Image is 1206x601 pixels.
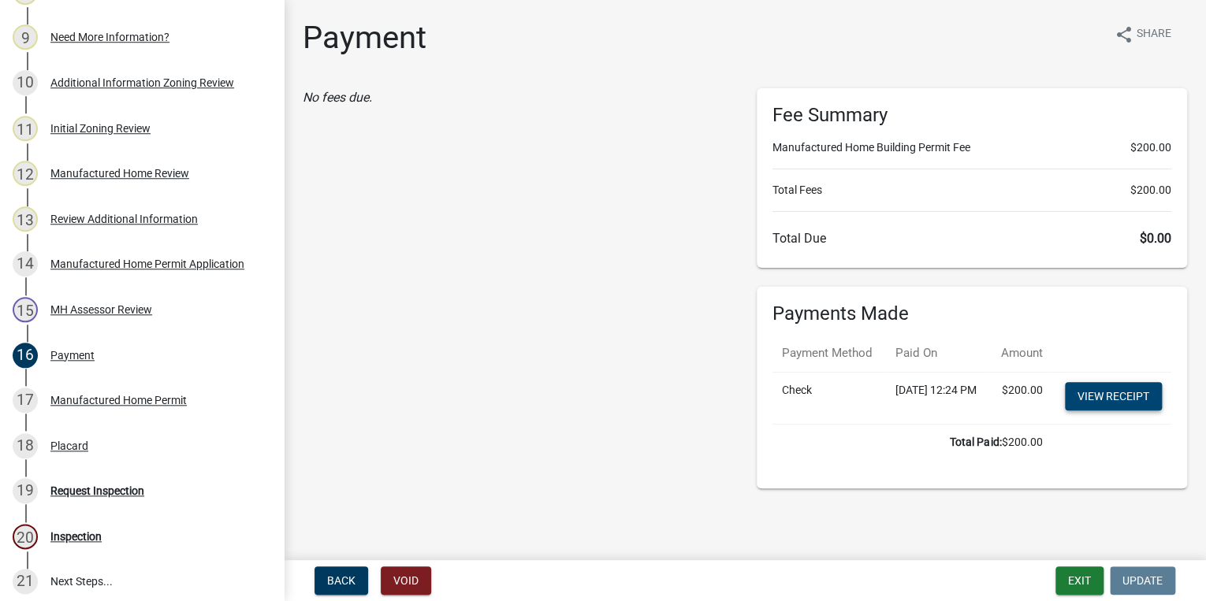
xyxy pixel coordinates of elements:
[13,478,38,503] div: 19
[50,168,189,179] div: Manufactured Home Review
[327,574,355,587] span: Back
[950,436,1001,448] b: Total Paid:
[772,335,886,372] th: Payment Method
[13,161,38,186] div: 12
[50,77,234,88] div: Additional Information Zoning Review
[50,485,144,496] div: Request Inspection
[50,258,244,269] div: Manufactured Home Permit Application
[13,206,38,232] div: 13
[50,213,198,224] div: Review Additional Information
[381,566,431,595] button: Void
[50,440,88,451] div: Placard
[772,424,1052,460] td: $200.00
[13,343,38,368] div: 16
[13,297,38,322] div: 15
[989,335,1052,372] th: Amount
[989,372,1052,424] td: $200.00
[772,139,1171,156] li: Manufactured Home Building Permit Fee
[1122,574,1163,587] span: Update
[1110,566,1175,595] button: Update
[315,566,368,595] button: Back
[1115,25,1133,44] i: share
[886,372,989,424] td: [DATE] 12:24 PM
[1137,25,1171,44] span: Share
[772,302,1171,325] h6: Payments Made
[13,24,38,50] div: 9
[1130,182,1171,198] span: $200.00
[1055,566,1104,595] button: Exit
[772,231,1171,246] h6: Total Due
[50,531,102,542] div: Inspection
[50,304,152,315] div: MH Assessor Review
[13,251,38,276] div: 14
[50,32,169,43] div: Need More Information?
[303,19,426,57] h1: Payment
[886,335,989,372] th: Paid On
[1140,231,1171,246] span: $0.00
[50,395,187,406] div: Manufactured Home Permit
[1102,19,1184,50] button: shareShare
[13,569,38,594] div: 21
[772,372,886,424] td: Check
[772,104,1171,127] h6: Fee Summary
[13,388,38,413] div: 17
[13,433,38,458] div: 18
[50,350,95,361] div: Payment
[13,524,38,549] div: 20
[303,90,372,105] i: No fees due.
[50,123,151,134] div: Initial Zoning Review
[13,116,38,141] div: 11
[13,70,38,95] div: 10
[772,182,1171,198] li: Total Fees
[1065,382,1162,410] a: View receipt
[1130,139,1171,156] span: $200.00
